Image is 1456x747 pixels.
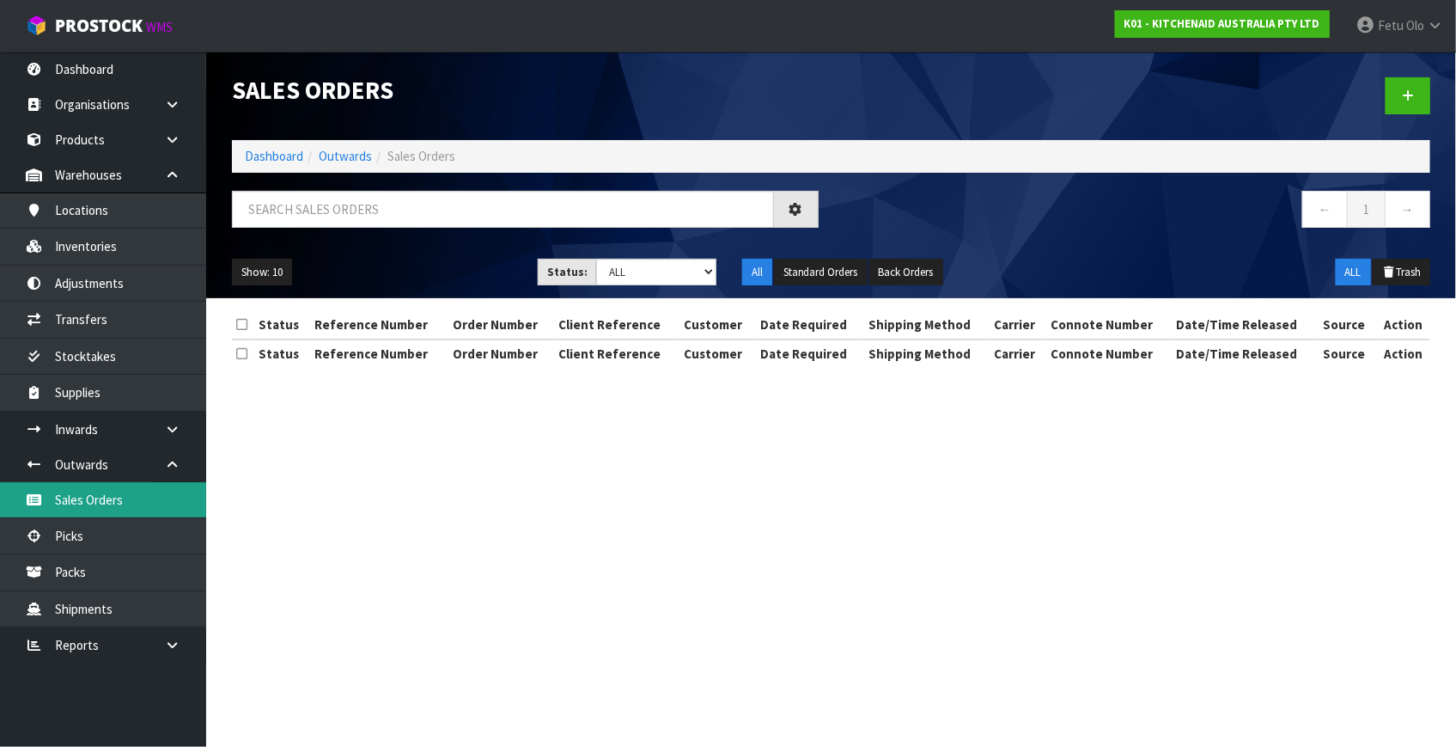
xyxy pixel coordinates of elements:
strong: K01 - KITCHENAID AUSTRALIA PTY LTD [1124,16,1320,31]
th: Shipping Method [864,340,990,367]
span: Olo [1406,17,1424,34]
img: cube-alt.png [26,15,47,36]
th: Action [1377,311,1430,339]
small: WMS [146,19,173,35]
strong: Status: [547,265,588,279]
th: Client Reference [554,340,679,367]
th: Customer [680,340,756,367]
th: Customer [680,311,756,339]
th: Action [1377,340,1430,367]
button: Back Orders [869,259,943,286]
a: Outwards [319,148,372,164]
th: Reference Number [310,340,448,367]
button: Trash [1373,259,1430,286]
a: ← [1302,191,1348,228]
th: Order Number [448,311,555,339]
span: Sales Orders [387,148,455,164]
button: All [742,259,772,286]
th: Source [1319,340,1377,367]
button: Standard Orders [774,259,868,286]
a: Dashboard [245,148,303,164]
input: Search sales orders [232,191,774,228]
th: Connote Number [1046,340,1172,367]
a: K01 - KITCHENAID AUSTRALIA PTY LTD [1115,10,1330,38]
th: Carrier [990,340,1046,367]
th: Client Reference [554,311,679,339]
th: Date/Time Released [1172,311,1319,339]
a: → [1385,191,1430,228]
span: Fetu [1378,17,1404,34]
th: Date/Time Released [1172,340,1319,367]
th: Status [254,311,310,339]
th: Connote Number [1046,311,1172,339]
span: ProStock [55,15,143,37]
th: Reference Number [310,311,448,339]
th: Status [254,340,310,367]
th: Carrier [990,311,1046,339]
th: Source [1319,311,1377,339]
th: Order Number [448,340,555,367]
nav: Page navigation [844,191,1431,233]
th: Date Required [756,340,864,367]
th: Shipping Method [864,311,990,339]
h1: Sales Orders [232,77,819,105]
button: ALL [1336,259,1371,286]
button: Show: 10 [232,259,292,286]
a: 1 [1347,191,1386,228]
th: Date Required [756,311,864,339]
